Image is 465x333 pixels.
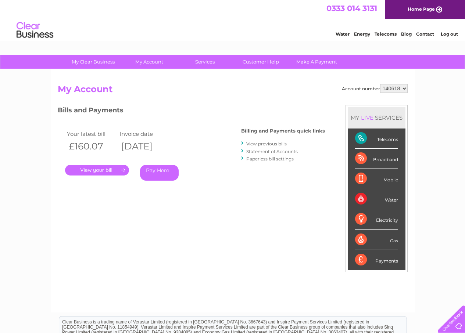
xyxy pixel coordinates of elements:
div: Account number [342,84,408,93]
div: Gas [355,230,398,250]
a: Contact [416,31,434,37]
div: Broadband [355,149,398,169]
h2: My Account [58,84,408,98]
a: Statement of Accounts [246,149,298,154]
a: My Clear Business [63,55,124,69]
a: Customer Help [230,55,291,69]
div: Telecoms [355,129,398,149]
a: View previous bills [246,141,287,146]
a: 0333 014 3131 [326,4,377,13]
div: Clear Business is a trading name of Verastar Limited (registered in [GEOGRAPHIC_DATA] No. 3667643... [59,4,407,36]
a: Log out [441,31,458,37]
a: Paperless bill settings [246,156,294,162]
a: My Account [119,55,179,69]
img: logo.png [16,19,54,41]
a: Energy [354,31,370,37]
td: Your latest bill [65,129,118,139]
a: Make A Payment [286,55,347,69]
div: Payments [355,250,398,270]
div: LIVE [360,114,375,121]
div: Water [355,189,398,209]
a: Pay Here [140,165,179,181]
h3: Bills and Payments [58,105,325,118]
a: Blog [401,31,412,37]
a: . [65,165,129,175]
h4: Billing and Payments quick links [241,128,325,134]
th: [DATE] [118,139,171,154]
a: Telecoms [375,31,397,37]
div: Electricity [355,209,398,229]
th: £160.07 [65,139,118,154]
a: Services [175,55,235,69]
td: Invoice date [118,129,171,139]
a: Water [336,31,350,37]
div: Mobile [355,169,398,189]
div: MY SERVICES [348,107,405,128]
